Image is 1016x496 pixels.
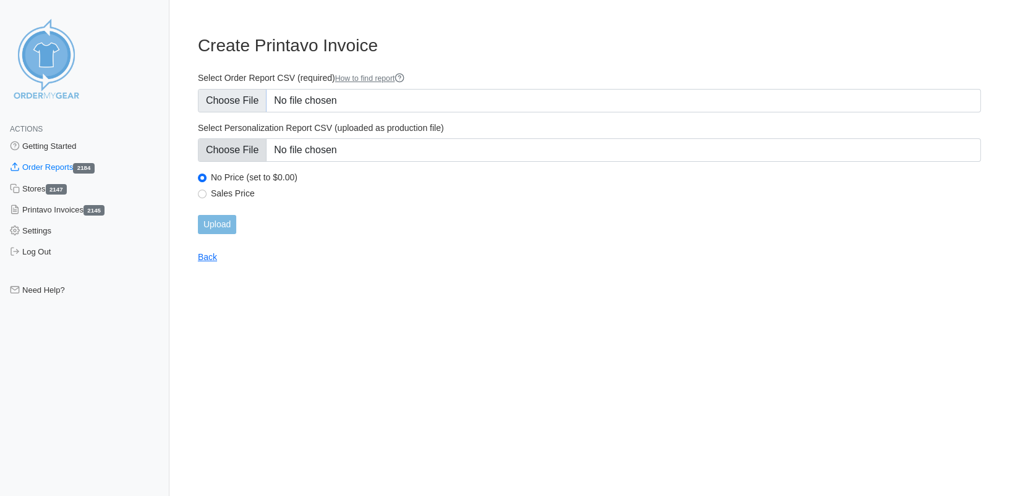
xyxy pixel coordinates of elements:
label: Select Personalization Report CSV (uploaded as production file) [198,122,981,133]
h3: Create Printavo Invoice [198,35,981,56]
label: No Price (set to $0.00) [211,172,981,183]
span: 2145 [83,205,105,216]
span: Actions [10,125,43,133]
input: Upload [198,215,236,234]
label: Select Order Report CSV (required) [198,72,981,84]
span: 2184 [73,163,94,174]
span: 2147 [46,184,67,195]
a: How to find report [335,74,405,83]
a: Back [198,252,217,262]
label: Sales Price [211,188,981,199]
